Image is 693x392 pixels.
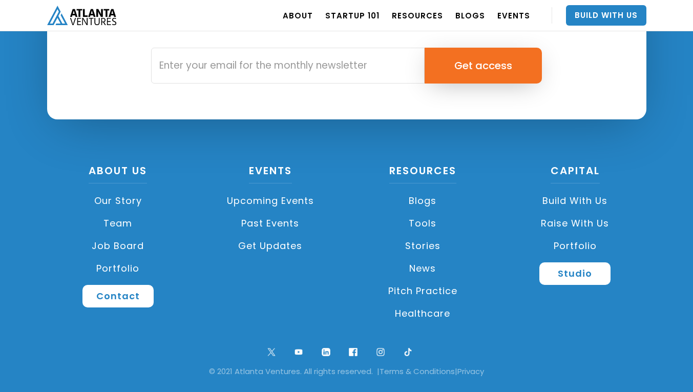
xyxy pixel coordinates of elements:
[82,285,154,307] a: Contact
[199,190,342,212] a: Upcoming Events
[425,48,542,84] input: Get access
[346,345,360,359] img: facebook logo
[392,1,443,30] a: RESOURCES
[151,48,542,84] form: Email Form
[151,48,425,84] input: Enter your email for the monthly newsletter
[352,280,494,302] a: Pitch Practice
[539,262,611,285] a: Studio
[47,212,190,235] a: Team
[504,235,646,257] a: Portfolio
[249,163,292,183] a: Events
[352,235,494,257] a: Stories
[47,257,190,280] a: Portfolio
[389,163,456,183] a: Resources
[380,366,455,377] a: Terms & Conditions
[504,190,646,212] a: Build with us
[457,366,484,377] a: Privacy
[455,1,485,30] a: BLOGS
[352,212,494,235] a: Tools
[551,163,600,183] a: CAPITAL
[352,190,494,212] a: Blogs
[497,1,530,30] a: EVENTS
[504,212,646,235] a: Raise with Us
[15,366,678,377] div: © 2021 Atlanta Ventures. All rights reserved. | |
[319,345,333,359] img: linkedin logo
[199,235,342,257] a: Get Updates
[199,212,342,235] a: Past Events
[566,5,646,26] a: Build With Us
[352,302,494,325] a: Healthcare
[374,345,388,359] img: ig symbol
[283,1,313,30] a: ABOUT
[89,163,147,183] a: About US
[292,345,306,359] img: youtube symbol
[325,1,380,30] a: Startup 101
[352,257,494,280] a: News
[47,190,190,212] a: Our Story
[401,345,415,359] img: tik tok logo
[47,235,190,257] a: Job Board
